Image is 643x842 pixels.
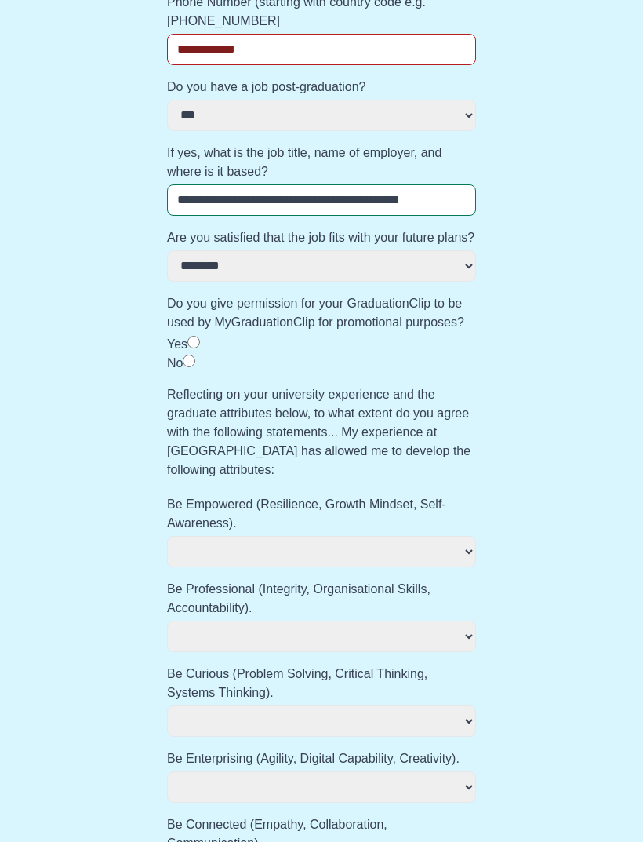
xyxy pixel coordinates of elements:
[167,356,183,370] label: No
[167,385,476,479] label: Reflecting on your university experience and the graduate attributes below, to what extent do you...
[167,228,476,247] label: Are you satisfied that the job fits with your future plans?
[167,144,476,181] label: If yes, what is the job title, name of employer, and where is it based?
[167,495,476,533] label: Be Empowered (Resilience, Growth Mindset, Self-Awareness).
[167,337,187,351] label: Yes
[167,749,476,768] label: Be Enterprising (Agility, Digital Capability, Creativity).
[167,294,476,332] label: Do you give permission for your GraduationClip to be used by MyGraduationClip for promotional pur...
[167,665,476,702] label: Be Curious (Problem Solving, Critical Thinking, Systems Thinking).
[167,78,476,97] label: Do you have a job post-graduation?
[167,580,476,618] label: Be Professional (Integrity, Organisational Skills, Accountability).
